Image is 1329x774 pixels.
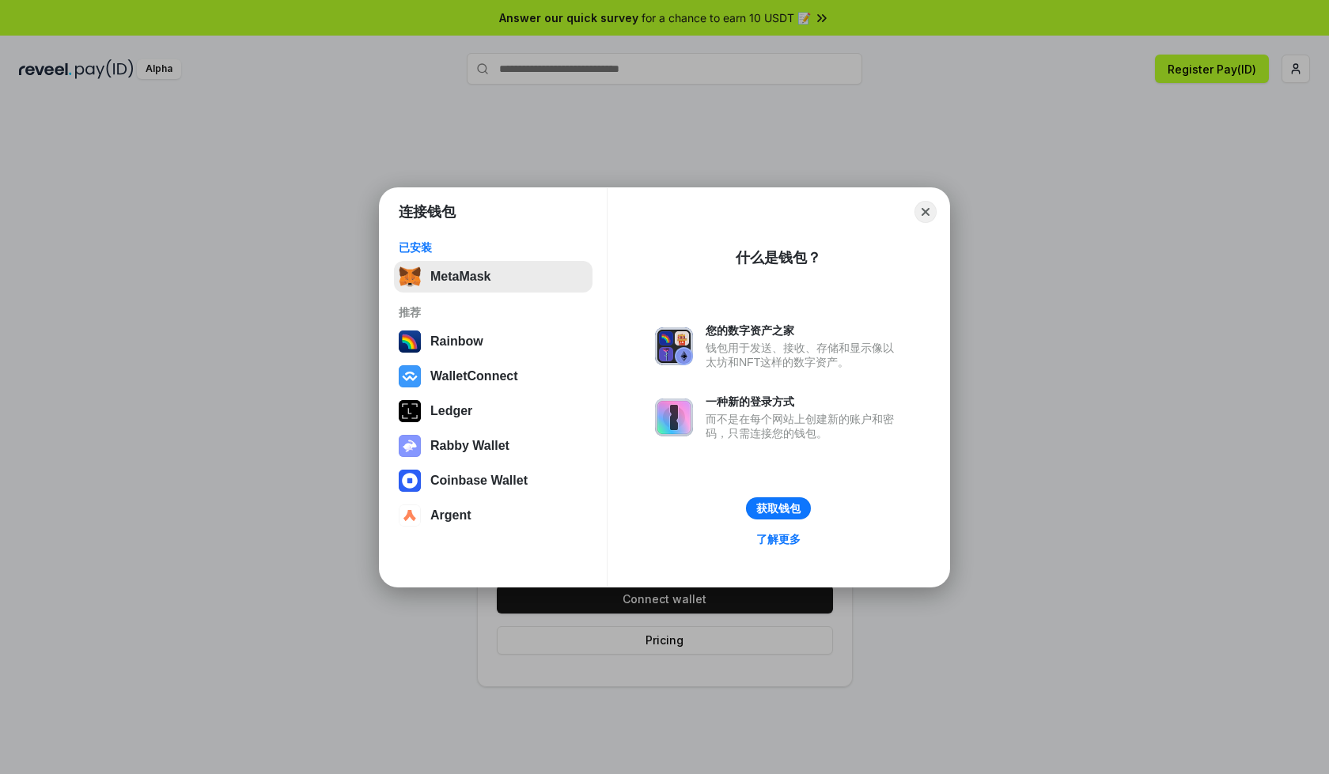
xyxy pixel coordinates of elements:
[394,465,593,496] button: Coinbase Wallet
[430,474,528,488] div: Coinbase Wallet
[394,361,593,392] button: WalletConnect
[399,266,421,288] img: svg+xml,%3Csvg%20fill%3D%22none%22%20height%3D%2233%22%20viewBox%3D%220%200%2035%2033%22%20width%...
[430,439,509,453] div: Rabby Wallet
[394,326,593,357] button: Rainbow
[399,240,588,255] div: 已安装
[399,202,456,221] h1: 连接钱包
[399,470,421,492] img: svg+xml,%3Csvg%20width%3D%2228%22%20height%3D%2228%22%20viewBox%3D%220%200%2028%2028%22%20fill%3D...
[430,508,471,523] div: Argent
[706,412,902,440] div: 而不是在每个网站上创建新的账户和密码，只需连接您的钱包。
[399,305,588,319] div: 推荐
[655,327,693,365] img: svg+xml,%3Csvg%20xmlns%3D%22http%3A%2F%2Fwww.w3.org%2F2000%2Fsvg%22%20fill%3D%22none%22%20viewBox...
[394,395,593,427] button: Ledger
[747,529,810,549] a: 了解更多
[430,270,490,284] div: MetaMask
[756,532,801,546] div: 了解更多
[430,334,483,349] div: Rainbow
[399,400,421,422] img: svg+xml,%3Csvg%20xmlns%3D%22http%3A%2F%2Fwww.w3.org%2F2000%2Fsvg%22%20width%3D%2228%22%20height%3...
[430,369,518,383] div: WalletConnect
[430,404,472,418] div: Ledger
[399,435,421,457] img: svg+xml,%3Csvg%20xmlns%3D%22http%3A%2F%2Fwww.w3.org%2F2000%2Fsvg%22%20fill%3D%22none%22%20viewBox...
[706,395,902,409] div: 一种新的登录方式
[399,330,421,353] img: svg+xml,%3Csvg%20width%3D%22120%22%20height%3D%22120%22%20viewBox%3D%220%200%20120%20120%22%20fil...
[756,501,801,515] div: 获取钱包
[394,261,593,293] button: MetaMask
[706,323,902,338] div: 您的数字资产之家
[706,341,902,369] div: 钱包用于发送、接收、存储和显示像以太坊和NFT这样的数字资产。
[399,504,421,527] img: svg+xml,%3Csvg%20width%3D%2228%22%20height%3D%2228%22%20viewBox%3D%220%200%2028%2028%22%20fill%3D...
[746,497,811,519] button: 获取钱包
[655,398,693,436] img: svg+xml,%3Csvg%20xmlns%3D%22http%3A%2F%2Fwww.w3.org%2F2000%2Fsvg%22%20fill%3D%22none%22%20viewBox...
[394,500,593,531] button: Argent
[736,248,821,267] div: 什么是钱包？
[394,430,593,462] button: Rabby Wallet
[399,365,421,387] img: svg+xml,%3Csvg%20width%3D%2228%22%20height%3D%2228%22%20viewBox%3D%220%200%2028%2028%22%20fill%3D...
[914,201,937,223] button: Close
